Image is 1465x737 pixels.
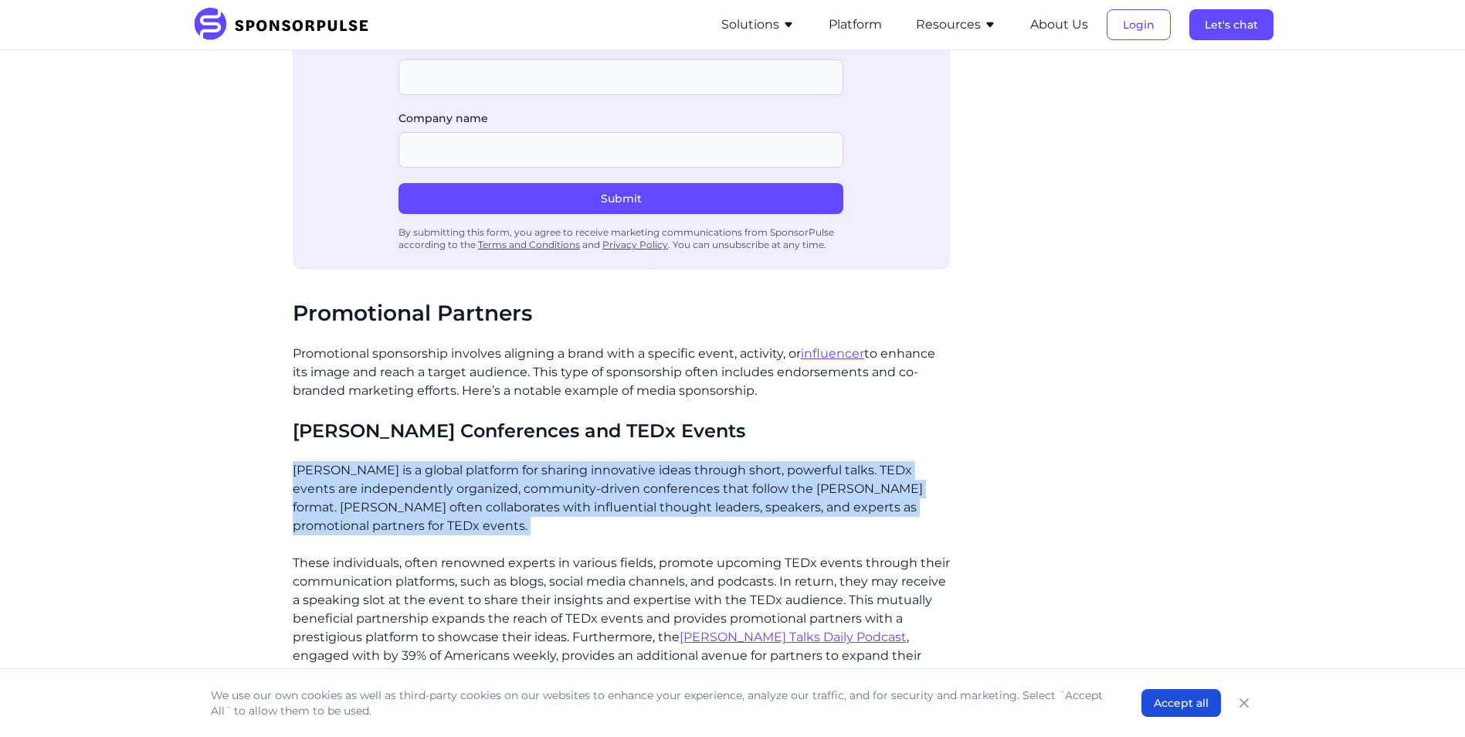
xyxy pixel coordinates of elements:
[293,345,950,400] p: Promotional sponsorship involves aligning a brand with a specific event, activity, or to enhance ...
[478,239,580,250] a: Terms and Conditions
[398,110,843,126] label: Company name
[1189,9,1273,40] button: Let's chat
[192,8,380,42] img: SponsorPulse
[680,630,907,644] a: [PERSON_NAME] Talks Daily Podcast
[1107,9,1171,40] button: Login
[398,183,843,214] button: Submit
[829,15,882,34] button: Platform
[293,419,950,443] h3: [PERSON_NAME] Conferences and TEDx Events
[1388,663,1465,737] iframe: Chat Widget
[1141,689,1221,717] button: Accept all
[916,15,996,34] button: Resources
[211,688,1111,718] p: We use our own cookies as well as third-party cookies on our websites to enhance your experience,...
[293,554,950,684] p: These individuals, often renowned experts in various fields, promote upcoming TEDx events through...
[1107,18,1171,32] a: Login
[293,301,950,327] h2: Promotional Partners
[398,220,843,257] div: By submitting this form, you agree to receive marketing communications from SponsorPulse accordin...
[1030,15,1088,34] button: About Us
[293,461,950,535] p: [PERSON_NAME] is a global platform for sharing innovative ideas through short, powerful talks. TE...
[602,239,668,250] a: Privacy Policy
[801,346,864,361] a: influencer
[829,18,882,32] a: Platform
[1233,692,1255,714] button: Close
[1189,18,1273,32] a: Let's chat
[1030,18,1088,32] a: About Us
[721,15,795,34] button: Solutions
